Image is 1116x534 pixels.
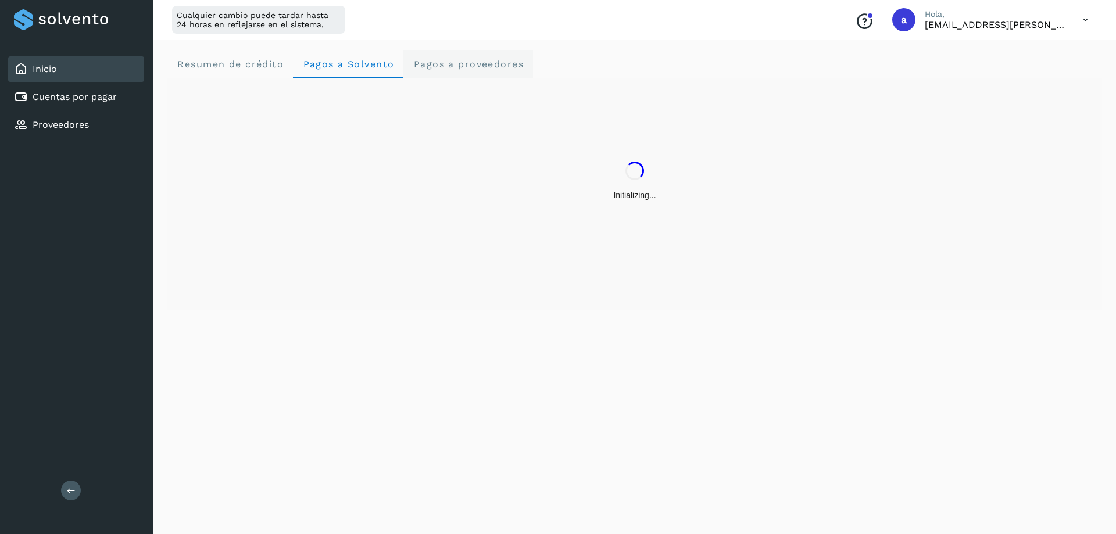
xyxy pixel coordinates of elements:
span: Resumen de crédito [177,59,284,70]
div: Inicio [8,56,144,82]
a: Inicio [33,63,57,74]
div: Cualquier cambio puede tardar hasta 24 horas en reflejarse en el sistema. [172,6,345,34]
span: Pagos a Solvento [302,59,394,70]
a: Proveedores [33,119,89,130]
span: Pagos a proveedores [413,59,524,70]
a: Cuentas por pagar [33,91,117,102]
p: aide.jimenez@seacargo.com [925,19,1064,30]
div: Cuentas por pagar [8,84,144,110]
p: Hola, [925,9,1064,19]
div: Proveedores [8,112,144,138]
